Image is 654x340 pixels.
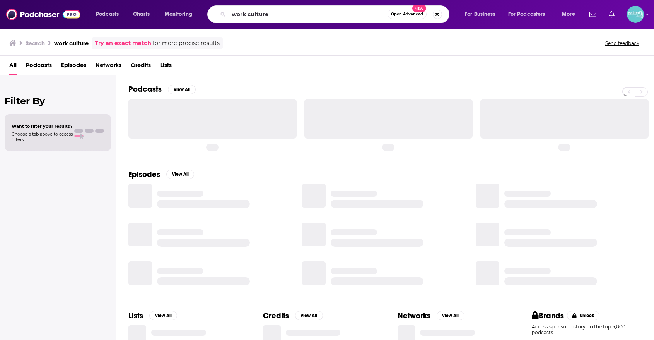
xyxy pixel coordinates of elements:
h2: Lists [128,311,143,321]
span: Monitoring [165,9,192,20]
span: Logged in as JessicaPellien [627,6,644,23]
a: NetworksView All [398,311,464,321]
button: open menu [91,8,129,21]
a: Show notifications dropdown [586,8,599,21]
span: Podcasts [96,9,119,20]
span: Choose a tab above to access filters. [12,131,73,142]
span: Open Advanced [391,12,423,16]
a: Charts [128,8,154,21]
a: Try an exact match [95,39,151,48]
a: Lists [160,59,172,75]
a: PodcastsView All [128,84,196,94]
span: More [562,9,575,20]
h3: work culture [54,39,89,47]
a: All [9,59,17,75]
span: Charts [133,9,150,20]
a: Podcasts [26,59,52,75]
img: User Profile [627,6,644,23]
a: ListsView All [128,311,177,321]
button: View All [437,311,464,320]
a: EpisodesView All [128,170,194,179]
span: For Business [465,9,495,20]
button: View All [166,170,194,179]
button: View All [149,311,177,320]
button: View All [168,85,196,94]
a: Credits [131,59,151,75]
button: Send feedback [603,40,642,46]
button: open menu [159,8,202,21]
button: View All [295,311,323,320]
a: CreditsView All [263,311,323,321]
p: Access sponsor history on the top 5,000 podcasts. [532,324,642,335]
div: Search podcasts, credits, & more... [215,5,457,23]
input: Search podcasts, credits, & more... [229,8,388,21]
h2: Podcasts [128,84,162,94]
button: Show profile menu [627,6,644,23]
span: for more precise results [153,39,220,48]
h2: Brands [532,311,564,321]
h3: Search [26,39,45,47]
button: Unlock [567,311,600,320]
a: Episodes [61,59,86,75]
h2: Filter By [5,95,111,106]
a: Networks [96,59,121,75]
button: open menu [503,8,557,21]
h2: Episodes [128,170,160,179]
span: Want to filter your results? [12,124,73,129]
button: Open AdvancedNew [388,10,427,19]
span: New [412,5,426,12]
button: open menu [557,8,585,21]
span: For Podcasters [508,9,545,20]
a: Show notifications dropdown [606,8,618,21]
img: Podchaser - Follow, Share and Rate Podcasts [6,7,80,22]
h2: Credits [263,311,289,321]
h2: Networks [398,311,430,321]
button: open menu [459,8,505,21]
